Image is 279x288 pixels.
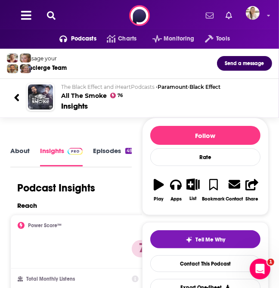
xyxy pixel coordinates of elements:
div: Share [245,196,258,202]
a: InsightsPodchaser Pro [40,147,83,166]
img: Jules Profile [20,53,31,63]
img: Sydney Profile [7,53,18,63]
div: Rate [150,148,260,166]
a: Black Effect [190,84,221,90]
h1: Podcast Insights [17,182,95,194]
img: Barbara Profile [20,64,31,73]
img: All The Smoke [28,85,53,110]
button: open menu [195,32,230,46]
div: Bookmark [202,196,225,202]
span: Logged in as acquavie [246,6,260,20]
a: Contact This Podcast [150,255,260,272]
button: open menu [49,32,96,46]
button: Follow [150,126,260,145]
a: Logged in as acquavie [246,6,265,25]
a: Paramount [158,84,188,90]
button: Share [243,173,260,207]
img: tell me why sparkle [186,236,192,243]
a: About [10,147,30,166]
iframe: Intercom live chat [250,259,270,279]
span: The Black Effect and iHeartPodcasts [61,84,155,90]
div: Play [154,196,164,202]
div: 494 [125,148,136,154]
img: Podchaser Pro [68,148,83,155]
img: User Profile [246,6,260,20]
span: Podcasts [71,33,96,45]
div: Insights [61,101,88,111]
div: Contact [226,196,243,202]
a: Show notifications dropdown [202,8,217,23]
div: Apps [170,196,182,202]
div: Message your [21,55,67,62]
div: Concierge Team [21,64,67,72]
span: Charts [118,33,136,45]
h2: Reach [17,201,37,210]
span: Tools [216,33,230,45]
button: Apps [167,173,185,207]
p: 76 [132,240,160,257]
span: • [156,84,188,90]
a: Charts [96,32,136,46]
span: • [188,84,221,90]
h2: Total Monthly Listens [26,276,75,282]
a: Episodes494 [93,147,136,166]
h2: All The Smoke [61,84,265,100]
button: Bookmark [201,173,225,207]
h2: Power Score™ [28,222,62,229]
button: open menu [142,32,195,46]
img: Podchaser - Follow, Share and Rate Podcasts [129,5,150,26]
span: 76 [118,94,123,97]
button: Send a message [217,56,272,71]
button: Play [150,173,167,207]
img: Jon Profile [7,64,18,73]
span: Monitoring [164,33,194,45]
button: List [185,173,202,207]
div: List [189,196,196,201]
button: tell me why sparkleTell Me Why [150,230,260,248]
a: Show notifications dropdown [222,8,236,23]
a: Contact [225,173,243,207]
span: Tell Me Why [196,236,226,243]
span: 1 [267,259,274,266]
